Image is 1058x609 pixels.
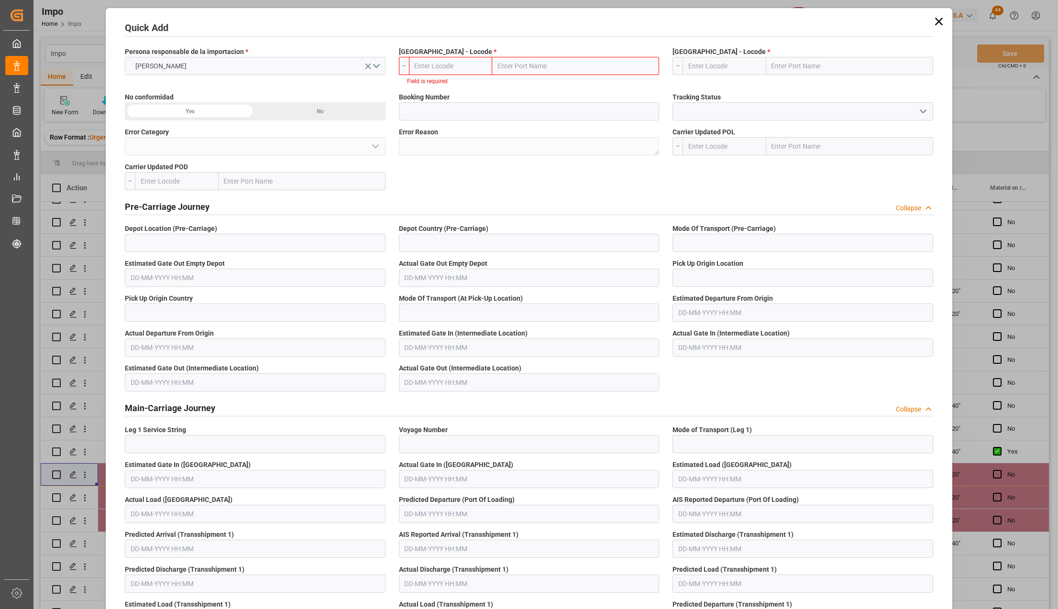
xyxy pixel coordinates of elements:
[672,505,933,523] input: DD-MM-YYYY HH:MM
[672,460,792,470] span: Estimated Load ([GEOGRAPHIC_DATA])
[896,203,921,213] div: Collapse
[125,102,255,120] div: Yes
[125,530,234,540] span: Predicted Arrival (Transshipment 1)
[896,404,921,414] div: Collapse
[125,402,215,414] h2: Main-Carriage Journey
[131,61,191,71] span: [PERSON_NAME]
[125,540,386,558] input: DD-MM-YYYY HH:MM
[399,259,487,269] span: Actual Gate Out Empty Depot
[766,137,933,155] input: Enter Port Name
[125,363,259,373] span: Estimated Gate Out (Intermediate Location)
[125,259,225,269] span: Estimated Gate Out Empty Depot
[399,294,523,304] span: Mode Of Transport (At Pick-Up Location)
[399,363,521,373] span: Actual Gate Out (Intermediate Location)
[672,92,721,102] span: Tracking Status
[125,338,386,357] input: DD-MM-YYYY HH:MM
[399,565,508,575] span: Actual Discharge (Transshipment 1)
[399,575,660,593] input: DD-MM-YYYY HH:MM
[125,47,248,57] span: Persona responsable de la importacion
[125,172,135,190] div: --
[672,495,799,505] span: AIS Reported Departure (Port Of Loading)
[125,294,193,304] span: Pick Up Origin Country
[135,172,219,190] input: Enter Locode
[125,373,386,391] input: DD-MM-YYYY HH:MM
[399,470,660,488] input: DD-MM-YYYY HH:MM
[125,269,386,287] input: DD-MM-YYYY HH:MM
[409,57,493,75] input: Enter Locode
[399,127,438,137] span: Error Reason
[672,565,777,575] span: Predicted Load (Transshipment 1)
[672,540,933,558] input: DD-MM-YYYY HH:MM
[399,425,448,435] span: Voyage Number
[125,460,251,470] span: Estimated Gate In ([GEOGRAPHIC_DATA])
[672,259,743,269] span: Pick Up Origin Location
[399,57,409,75] div: --
[672,338,933,357] input: DD-MM-YYYY HH:MM
[766,57,933,75] input: Enter Port Name
[125,425,186,435] span: Leg 1 Service String
[219,172,386,190] input: Enter Port Name
[399,224,488,234] span: Depot Country (Pre-Carriage)
[125,21,168,35] label: Quick Add
[125,57,386,75] button: open menu
[399,328,528,338] span: Estimated Gate In (Intermediate Location)
[672,224,776,234] span: Mode Of Transport (Pre-Carriage)
[399,338,660,357] input: DD-MM-YYYY HH:MM
[672,304,933,322] input: DD-MM-YYYY HH:MM
[672,575,933,593] input: DD-MM-YYYY HH:MM
[399,505,660,523] input: DD-MM-YYYY HH:MM
[672,57,683,75] div: --
[399,495,515,505] span: Predicted Departure (Port Of Loading)
[125,565,244,575] span: Predicted Discharge (Transshipment 1)
[672,137,683,155] div: --
[125,224,217,234] span: Depot Location (Pre-Carriage)
[492,57,659,75] input: Enter Port Name
[672,530,793,540] span: Estimated Discharge (Transshipment 1)
[125,505,386,523] input: DD-MM-YYYY HH:MM
[399,530,518,540] span: AIS Reported Arrival (Transshipment 1)
[672,294,773,304] span: Estimated Departure From Origin
[125,92,174,102] span: No conformidad
[399,460,513,470] span: Actual Gate In ([GEOGRAPHIC_DATA])
[683,137,766,155] input: Enter Locode
[125,470,386,488] input: DD-MM-YYYY HH:MM
[672,47,770,57] span: [GEOGRAPHIC_DATA] - Locode
[125,127,169,137] span: Error Category
[125,575,386,593] input: DD-MM-YYYY HH:MM
[683,57,766,75] input: Enter Locode
[672,127,735,137] span: Carrier Updated POL
[255,102,385,120] div: No
[399,373,660,391] input: DD-MM-YYYY HH:MM
[399,269,660,287] input: DD-MM-YYYY HH:MM
[125,495,232,505] span: Actual Load ([GEOGRAPHIC_DATA])
[672,470,933,488] input: DD-MM-YYYY HH:MM
[399,47,496,57] span: [GEOGRAPHIC_DATA] - Locode
[672,425,752,435] span: Mode of Transport (Leg 1)
[399,92,450,102] span: Booking Number
[915,104,929,119] button: open menu
[125,200,209,213] h2: Pre-Carriage Journey
[125,162,188,172] span: Carrier Updated POD
[125,328,214,338] span: Actual Departure From Origin
[407,77,651,86] li: Field is required
[399,540,660,558] input: DD-MM-YYYY HH:MM
[367,139,382,154] button: open menu
[672,328,790,338] span: Actual Gate In (Intermediate Location)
